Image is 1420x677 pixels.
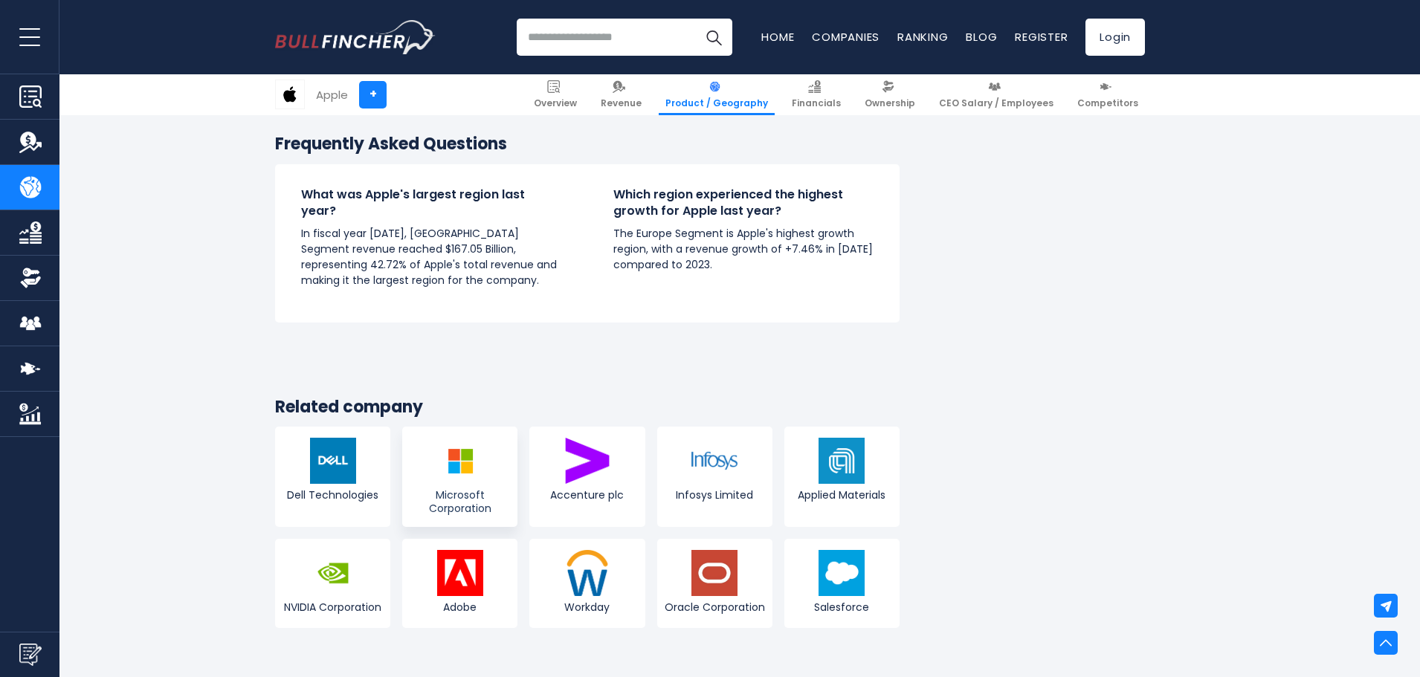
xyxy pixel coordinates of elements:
a: Ownership [858,74,922,115]
p: The Europe Segment is Apple's highest growth region, with a revenue growth of +7.46% in [DATE] co... [613,226,874,273]
h4: What was Apple's largest region last year? [301,187,561,220]
a: Competitors [1071,74,1145,115]
span: Accenture plc [533,488,641,502]
a: CEO Salary / Employees [932,74,1060,115]
span: Dell Technologies [279,488,387,502]
a: Companies [812,29,880,45]
img: ORCL logo [691,550,738,596]
img: Bullfincher logo [275,20,436,54]
span: Applied Materials [788,488,896,502]
a: Adobe [402,539,517,628]
a: Overview [527,74,584,115]
img: DELL logo [310,438,356,484]
h3: Frequently Asked Questions [275,134,900,155]
button: Search [695,19,732,56]
a: Salesforce [784,539,900,628]
a: Financials [785,74,848,115]
span: Infosys Limited [661,488,769,502]
span: NVIDIA Corporation [279,600,387,614]
img: AMAT logo [819,438,865,484]
a: Infosys Limited [657,427,772,526]
span: Financials [792,97,841,109]
h3: Related company [275,397,900,418]
img: CRM logo [819,550,865,596]
img: MSFT logo [437,438,483,484]
span: Microsoft Corporation [406,488,514,515]
a: Workday [529,539,645,628]
a: Oracle Corporation [657,539,772,628]
span: Oracle Corporation [661,600,769,614]
span: Competitors [1077,97,1138,109]
span: Product / Geography [665,97,768,109]
a: Register [1015,29,1068,45]
div: Apple [316,86,348,103]
a: NVIDIA Corporation [275,539,390,628]
span: Salesforce [788,600,896,614]
a: Product / Geography [659,74,775,115]
a: Dell Technologies [275,427,390,526]
img: AAPL logo [276,80,304,108]
a: + [359,81,387,108]
img: INFY logo [691,438,738,484]
a: Applied Materials [784,427,900,526]
img: ACN logo [564,438,610,484]
a: Revenue [594,74,648,115]
a: Blog [966,29,997,45]
a: Home [761,29,794,45]
h4: Which region experienced the highest growth for Apple last year? [613,187,874,220]
img: WDAY logo [564,550,610,596]
span: Adobe [406,600,514,614]
a: Accenture plc [529,427,645,526]
a: Login [1085,19,1145,56]
img: ADBE logo [437,550,483,596]
a: Microsoft Corporation [402,427,517,526]
span: CEO Salary / Employees [939,97,1053,109]
span: Revenue [601,97,642,109]
span: Workday [533,600,641,614]
a: Ranking [897,29,948,45]
img: Ownership [19,267,42,289]
span: Ownership [865,97,915,109]
span: Overview [534,97,577,109]
p: In fiscal year [DATE], [GEOGRAPHIC_DATA] Segment revenue reached $167.05 Billion, representing 42... [301,226,561,288]
img: NVDA logo [310,550,356,596]
a: Go to homepage [275,20,435,54]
